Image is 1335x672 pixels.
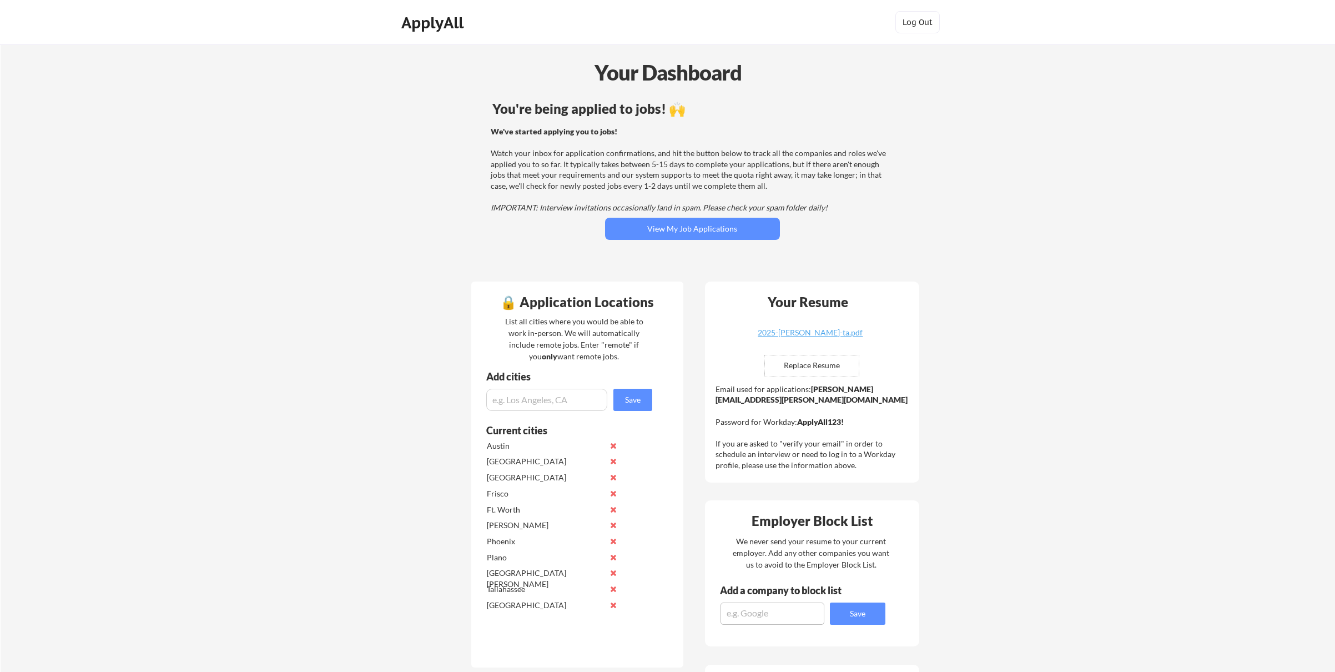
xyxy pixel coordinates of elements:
[487,536,604,547] div: Phoenix
[487,440,604,452] div: Austin
[491,203,828,212] em: IMPORTANT: Interview invitations occasionally land in spam. Please check your spam folder daily!
[542,352,557,361] strong: only
[1,57,1335,88] div: Your Dashboard
[487,472,604,483] div: [GEOGRAPHIC_DATA]
[486,389,607,411] input: e.g. Los Angeles, CA
[486,372,655,382] div: Add cities
[716,384,911,471] div: Email used for applications: Password for Workday: If you are asked to "verify your email" in ord...
[895,11,940,33] button: Log Out
[744,329,876,346] a: 2025-[PERSON_NAME]-ta.pdf
[474,295,681,309] div: 🔒 Application Locations
[487,584,604,595] div: Tallahassee
[487,504,604,515] div: Ft. Worth
[491,126,891,213] div: Watch your inbox for application confirmations, and hit the button below to track all the compani...
[487,568,604,589] div: [GEOGRAPHIC_DATA][PERSON_NAME]
[401,13,467,32] div: ApplyAll
[716,384,908,405] strong: [PERSON_NAME][EMAIL_ADDRESS][PERSON_NAME][DOMAIN_NAME]
[605,218,780,240] button: View My Job Applications
[753,295,863,309] div: Your Resume
[487,488,604,499] div: Frisco
[492,102,893,116] div: You're being applied to jobs! 🙌
[797,417,844,427] strong: ApplyAll123!
[613,389,652,411] button: Save
[487,552,604,563] div: Plano
[498,315,651,362] div: List all cities where you would be able to work in-person. We will automatically include remote j...
[487,520,604,531] div: [PERSON_NAME]
[486,425,640,435] div: Current cities
[487,600,604,611] div: [GEOGRAPHIC_DATA]
[487,456,604,467] div: [GEOGRAPHIC_DATA]
[830,603,885,625] button: Save
[744,329,876,337] div: 2025-[PERSON_NAME]-ta.pdf
[720,585,859,595] div: Add a company to block list
[709,514,916,528] div: Employer Block List
[732,535,890,570] div: We never send your resume to your current employer. Add any other companies you want us to avoid ...
[491,127,617,136] strong: We've started applying you to jobs!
